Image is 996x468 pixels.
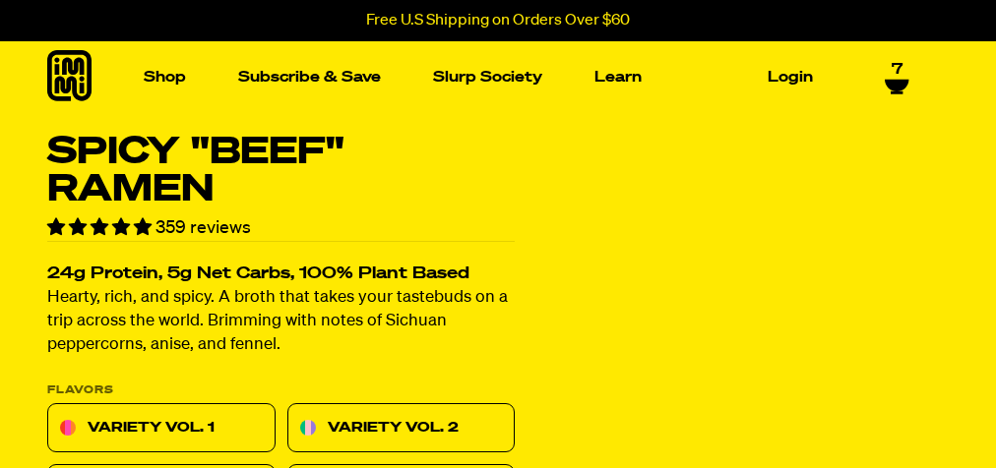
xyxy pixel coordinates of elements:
[892,61,903,79] span: 7
[47,287,515,358] p: Hearty, rich, and spicy. A broth that takes your tastebuds on a trip across the world. Brimming w...
[760,62,821,92] a: Login
[230,62,389,92] a: Subscribe & Save
[47,219,156,237] span: 4.82 stars
[156,219,251,237] span: 359 reviews
[136,62,194,92] a: Shop
[885,61,909,94] a: 7
[366,12,630,29] p: Free U.S Shipping on Orders Over $60
[47,134,515,208] h1: Spicy "Beef" Ramen
[587,62,650,92] a: Learn
[425,62,550,92] a: Slurp Society
[47,266,515,283] h2: 24g Protein, 5g Net Carbs, 100% Plant Based
[287,404,516,453] a: Variety Vol. 2
[47,404,276,453] a: Variety Vol. 1
[136,41,821,113] nav: Main navigation
[47,385,515,396] p: Flavors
